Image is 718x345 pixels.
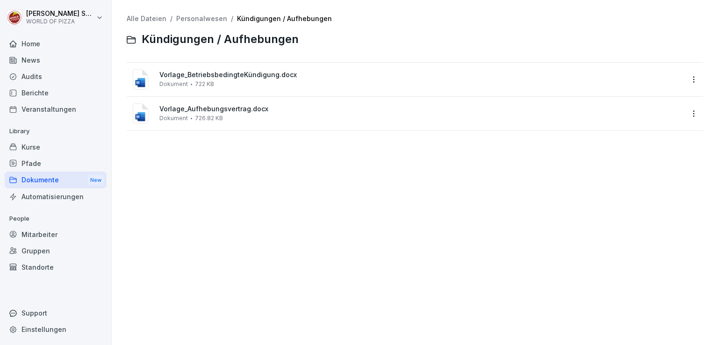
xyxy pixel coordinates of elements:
[159,81,188,87] span: Dokument
[5,211,107,226] p: People
[5,243,107,259] a: Gruppen
[5,155,107,172] a: Pfade
[5,226,107,243] a: Mitarbeiter
[5,101,107,117] a: Veranstaltungen
[5,36,107,52] a: Home
[237,14,332,22] a: Kündigungen / Aufhebungen
[142,33,299,46] span: Kündigungen / Aufhebungen
[5,259,107,275] a: Standorte
[195,115,223,122] span: 726.82 KB
[5,172,107,189] a: DokumenteNew
[195,81,214,87] span: 722 KB
[176,14,227,22] a: Personalwesen
[159,115,188,122] span: Dokument
[5,52,107,68] a: News
[88,175,104,186] div: New
[5,68,107,85] a: Audits
[170,15,172,23] span: /
[127,14,166,22] a: Alle Dateien
[231,15,233,23] span: /
[159,105,683,113] span: Vorlage_Aufhebungsvertrag.docx
[5,85,107,101] a: Berichte
[5,188,107,205] a: Automatisierungen
[26,18,94,25] p: WORLD OF PIZZA
[5,305,107,321] div: Support
[5,172,107,189] div: Dokumente
[26,10,94,18] p: [PERSON_NAME] Seraphim
[5,124,107,139] p: Library
[159,71,683,79] span: Vorlage_BetriebsbedingteKündigung.docx
[5,139,107,155] a: Kurse
[5,321,107,338] a: Einstellungen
